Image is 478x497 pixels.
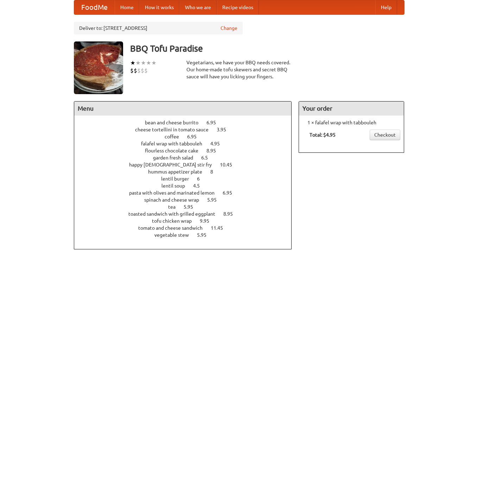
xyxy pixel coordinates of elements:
[148,169,226,175] a: hummus appetizer plate 8
[200,218,216,224] span: 9.95
[134,67,137,74] li: $
[152,218,222,224] a: tofu chicken wrap 9.95
[310,132,336,138] b: Total: $4.95
[179,0,217,14] a: Who we are
[145,148,205,153] span: flourless chocolate cake
[299,102,404,116] h4: Your order
[207,197,224,203] span: 5.95
[74,22,243,34] div: Deliver to: [STREET_ADDRESS]
[135,59,141,67] li: ★
[197,176,207,182] span: 6
[74,41,123,94] img: angular.jpg
[135,127,216,132] span: cheese tortellini in tomato sauce
[154,232,219,238] a: vegetable stew 5.95
[141,59,146,67] li: ★
[370,130,400,140] a: Checkout
[153,155,221,161] a: garden fresh salad 6.5
[151,59,157,67] li: ★
[206,148,223,153] span: 8.95
[135,127,239,132] a: cheese tortellini in tomato sauce 3.95
[211,225,230,231] span: 11.45
[145,120,229,125] a: bean and cheese burrito 6.95
[154,232,196,238] span: vegetable stew
[302,119,400,126] li: 1 × falafel wrap with tabbouleh
[210,141,227,146] span: 4.95
[74,0,115,14] a: FoodMe
[201,155,215,161] span: 6.5
[148,169,209,175] span: hummus appetizer plate
[128,211,246,217] a: toasted sandwich with grilled eggplant 8.95
[137,67,141,74] li: $
[139,0,179,14] a: How it works
[145,148,229,153] a: flourless chocolate cake 8.95
[217,127,233,132] span: 3.95
[165,134,186,139] span: coffee
[144,197,206,203] span: spinach and cheese wrap
[375,0,397,14] a: Help
[138,225,210,231] span: tomato and cheese sandwich
[161,183,192,189] span: lentil soup
[130,59,135,67] li: ★
[74,102,292,116] h4: Menu
[186,59,292,80] div: Vegetarians, we have your BBQ needs covered. Our home-made tofu skewers and secret BBQ sauce will...
[129,190,222,196] span: pasta with olives and marinated lemon
[128,211,222,217] span: toasted sandwich with grilled eggplant
[129,162,219,168] span: happy [DEMOGRAPHIC_DATA] stir fry
[146,59,151,67] li: ★
[161,176,213,182] a: lentil burger 6
[161,183,213,189] a: lentil soup 4.5
[210,169,220,175] span: 8
[141,141,233,146] a: falafel wrap with tabbouleh 4.95
[197,232,213,238] span: 5.95
[144,67,148,74] li: $
[145,120,205,125] span: bean and cheese burrito
[220,162,239,168] span: 10.45
[221,25,237,32] a: Change
[129,190,245,196] a: pasta with olives and marinated lemon 6.95
[161,176,196,182] span: lentil burger
[141,67,144,74] li: $
[223,190,239,196] span: 6.95
[168,204,206,210] a: tea 5.95
[144,197,230,203] a: spinach and cheese wrap 5.95
[168,204,183,210] span: tea
[130,41,404,55] h3: BBQ Tofu Paradise
[217,0,259,14] a: Recipe videos
[138,225,236,231] a: tomato and cheese sandwich 11.45
[187,134,204,139] span: 6.95
[153,155,200,161] span: garden fresh salad
[129,162,245,168] a: happy [DEMOGRAPHIC_DATA] stir fry 10.45
[141,141,209,146] span: falafel wrap with tabbouleh
[130,67,134,74] li: $
[193,183,207,189] span: 4.5
[115,0,139,14] a: Home
[223,211,240,217] span: 8.95
[206,120,223,125] span: 6.95
[165,134,210,139] a: coffee 6.95
[152,218,199,224] span: tofu chicken wrap
[184,204,200,210] span: 5.95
